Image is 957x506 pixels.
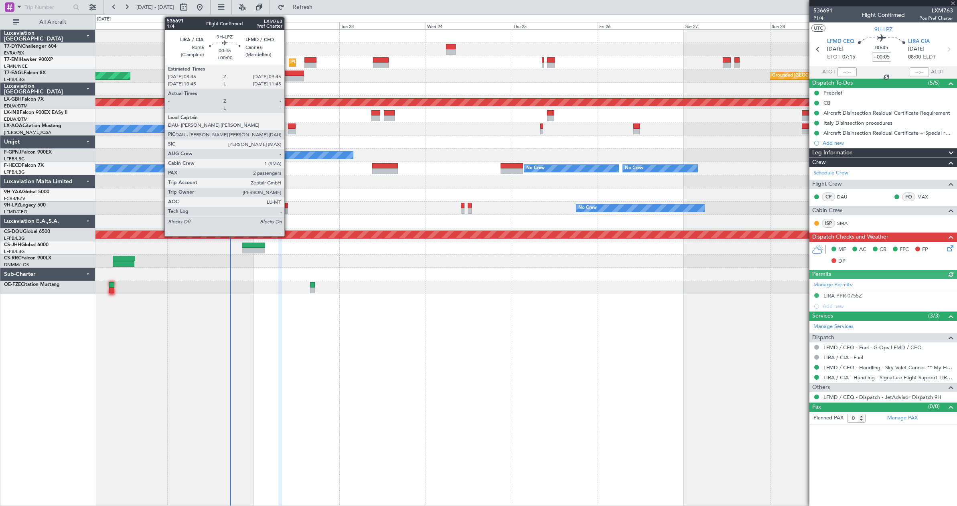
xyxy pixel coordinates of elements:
[812,403,821,412] span: Pax
[812,206,842,215] span: Cabin Crew
[4,235,25,241] a: LFPB/LBG
[812,333,834,342] span: Dispatch
[578,202,597,214] div: No Crew
[4,203,20,208] span: 9H-LPZ
[4,249,25,255] a: LFPB/LBG
[167,22,253,29] div: Sun 21
[4,63,28,69] a: LFMN/NCE
[811,24,825,32] button: UTC
[822,192,835,201] div: CP
[136,4,174,11] span: [DATE] - [DATE]
[4,196,25,202] a: FCBB/BZV
[4,190,22,194] span: 9H-YAA
[880,246,886,254] span: CR
[862,11,905,19] div: Flight Confirmed
[813,169,848,177] a: Schedule Crew
[917,193,935,200] a: MAX
[4,71,46,75] a: T7-EAGLFalcon 8X
[902,192,915,201] div: FO
[923,53,936,61] span: ELDT
[823,374,953,381] a: LIRA / CIA - Handling - Signature Flight Support LIRA / CIA
[4,130,51,136] a: [PERSON_NAME]/QSA
[770,22,856,29] div: Sun 28
[227,149,245,161] div: No Crew
[684,22,770,29] div: Sat 27
[812,383,830,392] span: Others
[823,130,953,136] div: Aircraft Disinsection Residual Certificate + Special request
[4,229,23,234] span: CS-DOU
[4,110,20,115] span: LX-INB
[4,103,28,109] a: EDLW/DTM
[274,1,322,14] button: Refresh
[4,50,24,56] a: EVRA/RIX
[4,282,21,287] span: OE-FZE
[823,394,941,401] a: LFMD / CEQ - Dispatch - JetAdvisor Dispatch 9H
[823,99,830,106] div: CB
[286,4,320,10] span: Refresh
[842,53,855,61] span: 07:15
[512,22,598,29] div: Thu 25
[813,6,833,15] span: 536691
[291,57,368,69] div: Planned Maint [GEOGRAPHIC_DATA]
[827,53,840,61] span: ETOT
[4,123,61,128] a: LX-AOACitation Mustang
[919,15,953,22] span: Pos Pref Charter
[931,68,944,76] span: ALDT
[598,22,684,29] div: Fri 26
[900,246,909,254] span: FFC
[4,123,22,128] span: LX-AOA
[822,219,835,228] div: ISP
[928,312,940,320] span: (3/3)
[922,246,928,254] span: FP
[823,364,953,371] a: LFMD / CEQ - Handling - Sky Valet Cannes ** My Handling**LFMD / CEQ
[837,220,855,227] a: SMA
[908,53,921,61] span: 08:00
[4,44,57,49] a: T7-DYNChallenger 604
[812,312,833,321] span: Services
[4,77,25,83] a: LFPB/LBG
[4,209,27,215] a: LFMD/CEQ
[928,402,940,411] span: (0/0)
[21,19,85,25] span: All Aircraft
[838,257,845,265] span: DP
[526,162,545,174] div: No Crew
[4,71,24,75] span: T7-EAGL
[4,282,60,287] a: OE-FZECitation Mustang
[4,169,25,175] a: LFPB/LBG
[772,70,877,82] div: Grounded [GEOGRAPHIC_DATA] (Al Maktoum Intl)
[426,22,512,29] div: Wed 24
[24,1,71,13] input: Trip Number
[4,150,52,155] a: F-GPNJFalcon 900EX
[4,150,21,155] span: F-GPNJ
[339,22,426,29] div: Tue 23
[875,44,888,52] span: 00:45
[4,57,20,62] span: T7-EMI
[4,256,51,261] a: CS-RRCFalcon 900LX
[812,158,826,167] span: Crew
[4,97,22,102] span: LX-GBH
[812,180,842,189] span: Flight Crew
[928,79,940,87] span: (5/5)
[812,233,888,242] span: Dispatch Checks and Weather
[823,89,842,96] div: Prebrief
[4,110,67,115] a: LX-INBFalcon 900EX EASy II
[4,116,28,122] a: EDLW/DTM
[837,193,855,200] a: DAU
[874,25,892,34] span: 9H-LPZ
[4,156,25,162] a: LFPB/LBG
[813,15,833,22] span: P1/4
[822,68,835,76] span: ATOT
[887,414,918,422] a: Manage PAX
[4,243,49,247] a: CS-JHHGlobal 6000
[81,22,167,29] div: Sat 20
[823,354,863,361] a: LIRA / CIA - Fuel
[625,162,643,174] div: No Crew
[4,57,53,62] a: T7-EMIHawker 900XP
[838,246,846,254] span: MF
[813,414,843,422] label: Planned PAX
[4,203,46,208] a: 9H-LPZLegacy 500
[908,45,925,53] span: [DATE]
[9,16,87,28] button: All Aircraft
[908,38,930,46] span: LIRA CIA
[4,97,44,102] a: LX-GBHFalcon 7X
